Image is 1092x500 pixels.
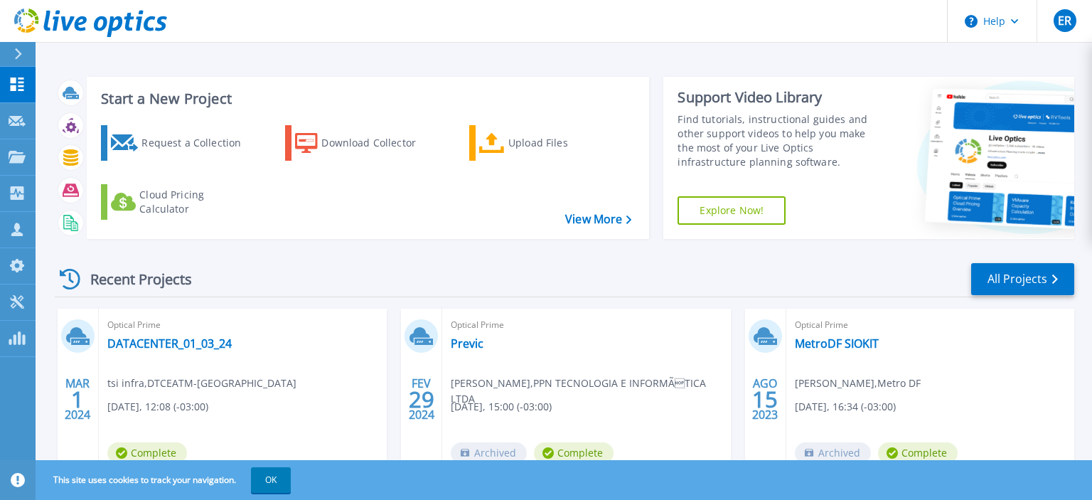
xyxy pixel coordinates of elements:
[107,376,296,391] span: tsi infra , DTCEATM-[GEOGRAPHIC_DATA]
[451,399,552,415] span: [DATE], 15:00 (-03:00)
[451,336,483,351] a: Previc
[451,317,722,333] span: Optical Prime
[321,129,435,157] div: Download Collector
[795,399,896,415] span: [DATE], 16:34 (-03:00)
[71,393,84,405] span: 1
[678,88,884,107] div: Support Video Library
[39,467,291,493] span: This site uses cookies to track your navigation.
[451,376,730,407] span: [PERSON_NAME] , PPN TECNOLOGIA E INFORMÃTICA LTDA
[285,125,444,161] a: Download Collector
[678,112,884,169] div: Find tutorials, instructional guides and other support videos to help you make the most of your L...
[534,442,614,464] span: Complete
[101,91,631,107] h3: Start a New Project
[565,213,631,226] a: View More
[139,188,253,216] div: Cloud Pricing Calculator
[408,373,435,425] div: FEV 2024
[795,317,1066,333] span: Optical Prime
[107,336,232,351] a: DATACENTER_01_03_24
[795,336,879,351] a: MetroDF SIOKIT
[107,399,208,415] span: [DATE], 12:08 (-03:00)
[55,262,211,297] div: Recent Projects
[101,125,259,161] a: Request a Collection
[971,263,1074,295] a: All Projects
[107,442,187,464] span: Complete
[795,376,921,391] span: [PERSON_NAME] , Metro DF
[251,467,291,493] button: OK
[678,196,786,225] a: Explore Now!
[409,393,434,405] span: 29
[141,129,255,157] div: Request a Collection
[64,373,91,425] div: MAR 2024
[101,184,259,220] a: Cloud Pricing Calculator
[795,442,871,464] span: Archived
[469,125,628,161] a: Upload Files
[451,442,527,464] span: Archived
[878,442,958,464] span: Complete
[508,129,622,157] div: Upload Files
[107,317,378,333] span: Optical Prime
[1058,15,1071,26] span: ER
[751,373,778,425] div: AGO 2023
[752,393,778,405] span: 15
